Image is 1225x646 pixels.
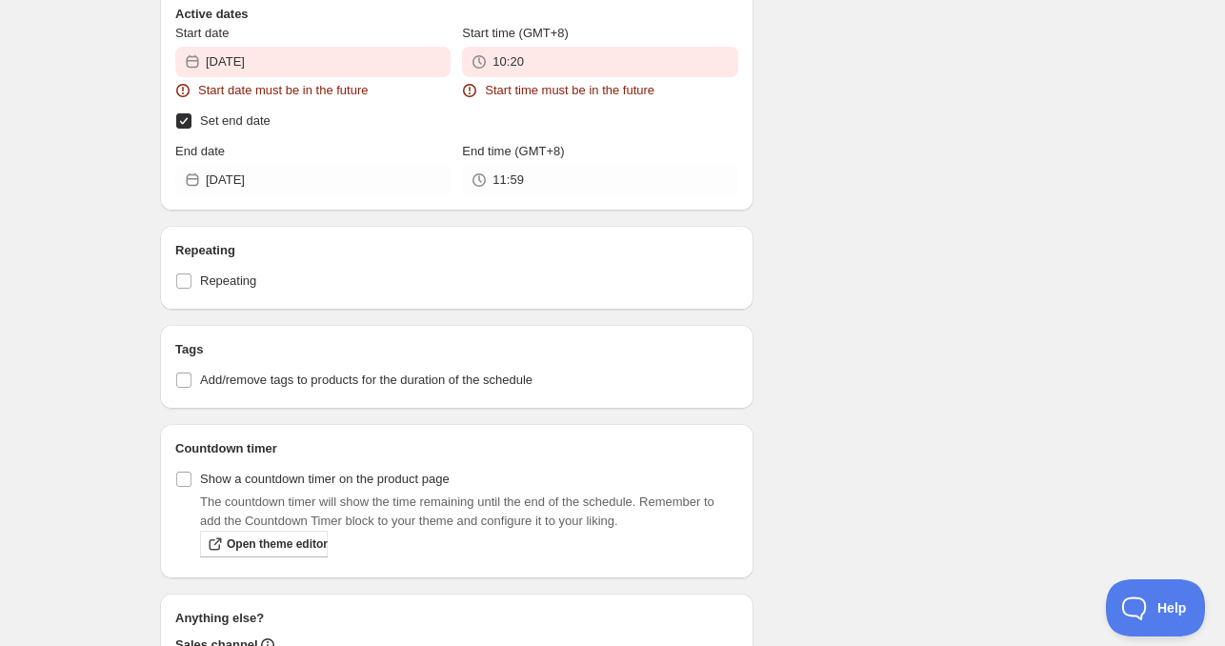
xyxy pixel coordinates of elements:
h2: Repeating [175,241,738,260]
span: Start time (GMT+8) [462,26,569,40]
span: Show a countdown timer on the product page [200,472,450,486]
span: Start date must be in the future [198,81,369,100]
span: Add/remove tags to products for the duration of the schedule [200,373,532,387]
span: Repeating [200,273,256,288]
span: End time (GMT+8) [462,144,564,158]
iframe: Toggle Customer Support [1106,579,1206,636]
span: Start date [175,26,229,40]
a: Open theme editor [200,531,328,557]
span: Set end date [200,113,271,128]
h2: Anything else? [175,609,738,628]
span: End date [175,144,225,158]
h2: Countdown timer [175,439,738,458]
p: The countdown timer will show the time remaining until the end of the schedule. Remember to add t... [200,493,738,531]
span: Open theme editor [227,536,328,552]
h2: Active dates [175,5,738,24]
h2: Tags [175,340,738,359]
span: Start time must be in the future [485,81,654,100]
